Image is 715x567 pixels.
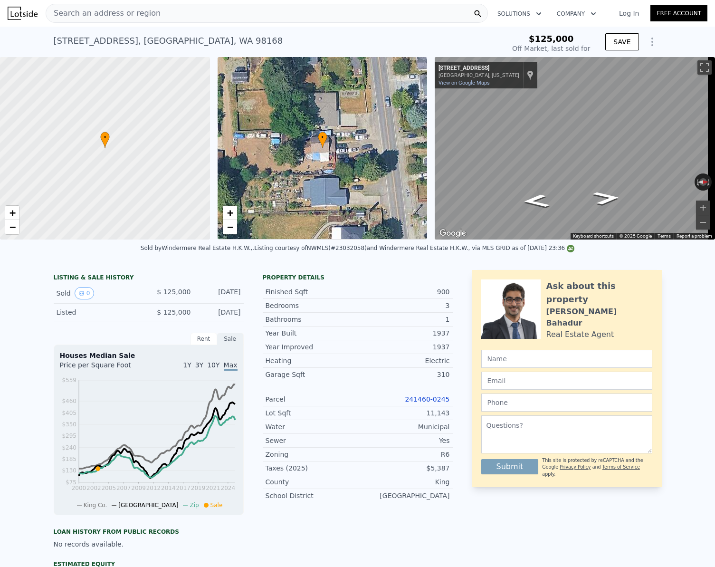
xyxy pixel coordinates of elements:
tspan: $460 [62,398,76,404]
tspan: 2017 [176,485,191,491]
div: Listing courtesy of NWMLS (#23032058) and Windermere Real Estate H.K.W., via MLS GRID as of [DATE... [254,245,574,251]
div: Heating [266,356,358,365]
div: Off Market, last sold for [512,44,590,53]
span: 3Y [195,361,203,369]
tspan: $75 [66,479,76,486]
a: Free Account [650,5,707,21]
div: 310 [358,370,450,379]
tspan: $295 [62,432,76,439]
div: Map [435,57,715,240]
button: Keyboard shortcuts [573,233,614,240]
img: Lotside [8,7,38,20]
div: Bedrooms [266,301,358,310]
a: Log In [608,9,650,18]
button: Submit [481,459,539,474]
img: NWMLS Logo [567,245,574,252]
input: Phone [481,394,652,412]
span: + [10,207,16,219]
span: $ 125,000 [157,288,191,296]
div: Year Built [266,328,358,338]
div: Electric [358,356,450,365]
div: LISTING & SALE HISTORY [54,274,244,283]
span: Max [224,361,238,371]
div: Year Improved [266,342,358,352]
div: 11,143 [358,408,450,418]
tspan: 2002 [86,485,101,491]
button: Show Options [643,32,662,51]
a: Zoom out [223,220,237,234]
div: Rent [191,333,217,345]
a: Privacy Policy [560,464,591,470]
button: Solutions [490,5,549,22]
span: − [227,221,233,233]
div: R6 [358,450,450,459]
span: [GEOGRAPHIC_DATA] [118,502,178,509]
div: No records available. [54,539,244,549]
tspan: $559 [62,377,76,384]
input: Email [481,372,652,390]
div: $5,387 [358,463,450,473]
tspan: 2024 [220,485,235,491]
path: Go North, 1st Ave S [582,188,631,208]
span: King Co. [84,502,107,509]
span: Sale [210,502,223,509]
div: Zoning [266,450,358,459]
span: $125,000 [529,34,574,44]
span: 1Y [183,361,191,369]
div: Bathrooms [266,315,358,324]
div: • [100,132,110,148]
tspan: 2021 [206,485,220,491]
div: 3 [358,301,450,310]
div: School District [266,491,358,500]
tspan: 2014 [161,485,176,491]
div: This site is protected by reCAPTCHA and the Google and apply. [542,457,652,478]
span: $ 125,000 [157,308,191,316]
button: View historical data [75,287,95,299]
a: View on Google Maps [439,80,490,86]
tspan: $130 [62,467,76,474]
button: Reset the view [695,178,712,186]
div: 1 [358,315,450,324]
div: Water [266,422,358,432]
tspan: 2005 [101,485,116,491]
button: SAVE [605,33,639,50]
div: Taxes (2025) [266,463,358,473]
div: 1937 [358,342,450,352]
span: − [10,221,16,233]
div: • [318,132,327,148]
button: Company [549,5,604,22]
tspan: 2019 [191,485,205,491]
div: Houses Median Sale [60,351,238,360]
span: Search an address or region [46,8,161,19]
span: + [227,207,233,219]
span: 10Y [207,361,219,369]
div: Yes [358,436,450,445]
div: 1937 [358,328,450,338]
div: 900 [358,287,450,297]
tspan: $240 [62,444,76,451]
div: [DATE] [199,308,241,317]
a: Zoom in [5,206,19,220]
div: [GEOGRAPHIC_DATA], [US_STATE] [439,72,519,78]
div: Listed [57,308,141,317]
input: Name [481,350,652,368]
div: Loan history from public records [54,528,244,536]
img: Google [437,227,468,240]
div: Real Estate Agent [546,329,614,340]
button: Zoom in [696,201,710,215]
a: Open this area in Google Maps (opens a new window) [437,227,468,240]
a: 241460-0245 [405,395,449,403]
a: Zoom in [223,206,237,220]
div: Property details [263,274,453,281]
div: Ask about this property [546,279,652,306]
div: [STREET_ADDRESS] , [GEOGRAPHIC_DATA] , WA 98168 [54,34,283,48]
span: • [100,133,110,142]
button: Rotate clockwise [707,173,712,191]
a: Report a problem [677,233,712,239]
div: [DATE] [199,287,241,299]
tspan: 2000 [71,485,86,491]
tspan: 2012 [146,485,161,491]
div: Sale [217,333,244,345]
a: Terms [658,233,671,239]
a: Terms of Service [602,464,640,470]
